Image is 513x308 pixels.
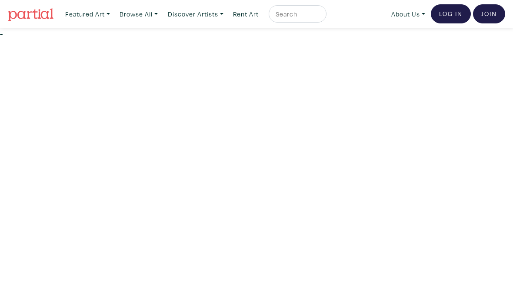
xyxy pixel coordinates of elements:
a: About Us [387,5,429,23]
input: Search [275,9,318,20]
a: Rent Art [229,5,263,23]
a: Log In [431,4,471,23]
a: Featured Art [61,5,114,23]
a: Browse All [116,5,162,23]
a: Discover Artists [164,5,227,23]
a: Join [473,4,505,23]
